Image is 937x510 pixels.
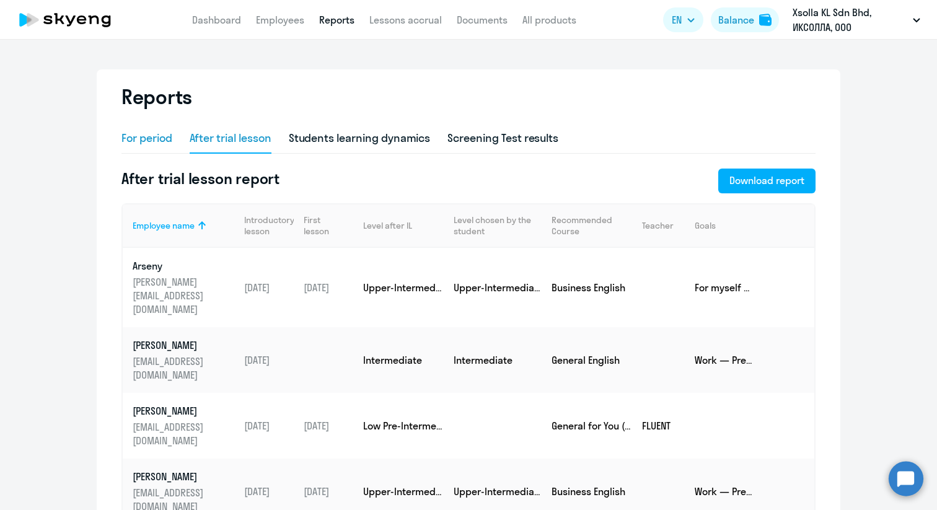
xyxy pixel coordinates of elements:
div: Recommended Course [552,214,632,237]
div: Employee name [133,220,195,231]
div: After trial lesson [190,130,271,146]
p: [DATE] [304,281,353,294]
div: Level after IL [363,220,412,231]
p: [PERSON_NAME][EMAIL_ADDRESS][DOMAIN_NAME] [133,275,234,316]
div: Introductory lesson [244,214,294,237]
p: [DATE] [304,419,353,433]
div: Screening Test results [447,130,558,146]
div: Level chosen by the student [454,214,542,237]
p: For myself — Develop myself as an educated person; For myself — Watch movies and TV shows in Engl... [695,281,753,294]
div: First lesson [304,214,353,237]
span: EN [672,12,682,27]
p: [DATE] [244,485,294,498]
div: Balance [718,12,754,27]
a: Dashboard [192,14,241,26]
p: [DATE] [304,485,353,498]
div: Goals [695,220,716,231]
div: Level after IL [363,220,444,231]
td: Upper-Intermediate [353,248,444,327]
button: Xsolla KL Sdn Bhd, ИКСОЛЛА, ООО [786,5,926,35]
td: FLUENT [632,393,685,459]
p: [DATE] [244,353,294,367]
td: Intermediate [353,327,444,393]
a: [PERSON_NAME][EMAIL_ADDRESS][DOMAIN_NAME] [133,404,234,447]
h5: After trial lesson report [121,169,279,188]
a: Documents [457,14,508,26]
button: Download report [718,169,816,193]
p: [DATE] [244,419,294,433]
p: Work — Prepare for a business trip; Work — Prepare for a interview; Work — I want to communicate ... [695,353,753,367]
p: [PERSON_NAME] [133,338,234,352]
div: Teacher [642,220,674,231]
button: Balancebalance [711,7,779,32]
div: Teacher [642,220,685,231]
p: [PERSON_NAME] [133,404,234,418]
a: Lessons accrual [369,14,442,26]
p: [EMAIL_ADDRESS][DOMAIN_NAME] [133,420,234,447]
p: Business English [552,485,632,498]
h2: Reports [121,84,192,109]
p: [EMAIL_ADDRESS][DOMAIN_NAME] [133,354,234,382]
p: [PERSON_NAME] [133,470,234,483]
a: Reports [319,14,354,26]
button: EN [663,7,703,32]
p: Business English [552,281,632,294]
p: [DATE] [244,281,294,294]
div: For period [121,130,172,146]
div: Level chosen by the student [454,214,532,237]
div: Employee name [133,220,234,231]
p: General for You (New General) [552,419,632,433]
div: Goals [695,220,804,231]
td: Low Pre-Intermediate [353,393,444,459]
p: General English [552,353,632,367]
p: Work — Prepare for a interview; Work — I want to communicate freely and easily with colleagues fr... [695,485,753,498]
td: Upper-Intermediate [444,248,542,327]
a: [PERSON_NAME][EMAIL_ADDRESS][DOMAIN_NAME] [133,338,234,382]
img: balance [759,14,772,26]
a: All products [522,14,576,26]
td: Intermediate [444,327,542,393]
div: Students learning dynamics [289,130,431,146]
div: First lesson [304,214,343,237]
a: Arseny[PERSON_NAME][EMAIL_ADDRESS][DOMAIN_NAME] [133,259,234,316]
div: Recommended Course [552,214,623,237]
p: Arseny [133,259,234,273]
p: Xsolla KL Sdn Bhd, ИКСОЛЛА, ООО [793,5,908,35]
a: Employees [256,14,304,26]
div: Download report [729,173,804,188]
